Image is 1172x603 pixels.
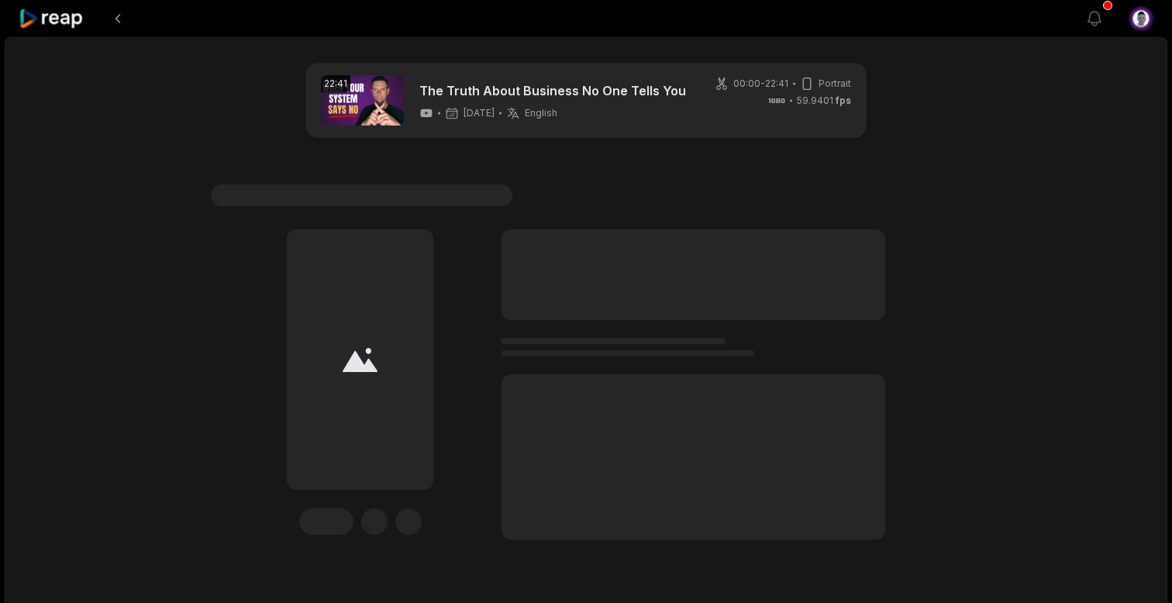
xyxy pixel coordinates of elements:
span: #1 Lorem ipsum dolor sit amet consecteturs [211,184,512,206]
span: 00:00 - 22:41 [733,77,788,91]
a: The Truth About Business No One Tells You [419,81,686,100]
span: 59.9401 [797,94,851,108]
span: fps [836,95,851,106]
span: Portrait [819,77,851,91]
span: English [525,107,557,119]
span: [DATE] [464,107,495,119]
div: Edit [299,508,353,535]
